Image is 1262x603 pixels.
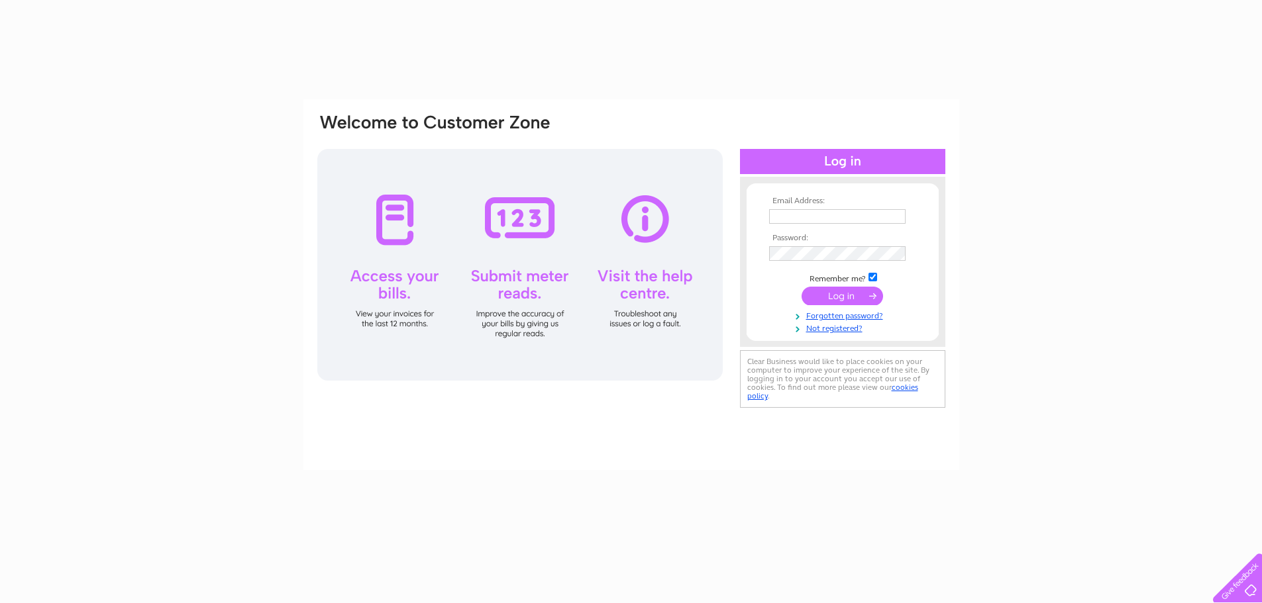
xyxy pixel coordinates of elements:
input: Submit [802,287,883,305]
th: Password: [766,234,920,243]
th: Email Address: [766,197,920,206]
td: Remember me? [766,271,920,284]
a: Forgotten password? [769,308,920,321]
a: Not registered? [769,321,920,334]
a: cookies policy [747,383,918,400]
div: Clear Business would like to place cookies on your computer to improve your experience of the sit... [740,350,945,408]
